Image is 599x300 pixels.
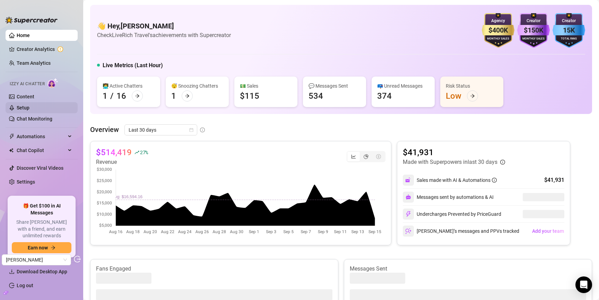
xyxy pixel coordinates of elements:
a: Creator Analytics exclamation-circle [17,44,72,55]
span: line-chart [351,154,356,159]
span: arrow-right [470,94,475,98]
a: Content [17,94,34,99]
span: Chat Copilot [17,145,66,156]
span: arrow-right [135,94,140,98]
h4: 👋 Hey, [PERSON_NAME] [97,21,231,31]
div: $150K [517,25,550,36]
span: Automations [17,131,66,142]
div: Messages sent by automations & AI [403,192,494,203]
div: 374 [377,90,392,102]
div: Open Intercom Messenger [575,276,592,293]
img: logo-BBDzfeDw.svg [6,17,58,24]
span: 🎁 Get $100 in AI Messages [12,203,71,216]
article: Made with Superpowers in last 30 days [403,158,497,166]
span: download [9,269,15,274]
div: $115 [240,90,259,102]
a: Discover Viral Videos [17,165,63,171]
span: dollar-circle [376,154,381,159]
div: Creator [553,18,585,24]
article: Check LiveRich Travel's achievements with Supercreator [97,31,231,39]
img: blue-badge-DgoSNQY1.svg [553,13,585,48]
button: Add your team [532,226,564,237]
a: Home [17,33,30,38]
a: Team Analytics [17,60,51,66]
div: 1 [171,90,176,102]
article: Overview [90,124,119,135]
span: info-circle [200,127,205,132]
div: 1 [103,90,107,102]
h5: Live Metrics (Last Hour) [103,61,163,70]
img: svg%3e [405,211,411,217]
img: svg%3e [405,177,411,183]
div: Undercharges Prevented by PriceGuard [403,209,501,220]
span: info-circle [500,160,505,165]
a: Settings [17,179,35,185]
img: svg%3e [406,194,411,200]
span: Last 30 days [129,125,193,135]
span: Share [PERSON_NAME] with a friend, and earn unlimited rewards [12,219,71,239]
button: Earn nowarrow-right [12,242,71,253]
span: build [3,290,8,295]
img: purple-badge-B9DA21FR.svg [517,13,550,48]
div: $400K [482,25,514,36]
span: 27 % [140,149,148,156]
div: 📪 Unread Messages [377,82,429,90]
article: Fans Engaged [96,265,332,273]
div: 😴 Snoozing Chatters [171,82,223,90]
span: Download Desktop App [17,269,67,274]
div: 534 [309,90,323,102]
div: Creator [517,18,550,24]
div: Agency [482,18,514,24]
img: AI Chatter [47,78,58,88]
div: 💬 Messages Sent [309,82,361,90]
div: Risk Status [446,82,498,90]
span: Earn now [28,245,48,250]
div: [PERSON_NAME]’s messages and PPVs tracked [403,226,519,237]
article: $41,931 [403,147,505,158]
span: info-circle [492,178,497,183]
a: Chat Monitoring [17,116,52,122]
img: gold-badge-CigiZidd.svg [482,13,514,48]
article: Revenue [96,158,148,166]
div: segmented control [347,151,385,162]
span: rise [134,150,139,155]
span: David Vingiano [6,255,67,265]
img: svg%3e [405,228,411,234]
span: Izzy AI Chatter [10,81,45,87]
div: 16 [116,90,126,102]
img: Chat Copilot [9,148,14,153]
span: pie-chart [364,154,368,159]
div: $41,931 [544,176,564,184]
article: $514,419 [96,147,132,158]
div: Total Fans [553,37,585,41]
a: Setup [17,105,29,111]
div: 15K [553,25,585,36]
span: Add your team [532,228,564,234]
span: arrow-right [51,245,55,250]
div: Monthly Sales [517,37,550,41]
span: calendar [189,128,193,132]
div: Sales made with AI & Automations [417,176,497,184]
span: arrow-right [185,94,190,98]
article: Messages Sent [350,265,586,273]
span: logout [74,256,81,263]
div: 💵 Sales [240,82,292,90]
a: Log out [17,283,33,288]
div: 👩‍💻 Active Chatters [103,82,155,90]
span: thunderbolt [9,134,15,139]
div: Monthly Sales [482,37,514,41]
